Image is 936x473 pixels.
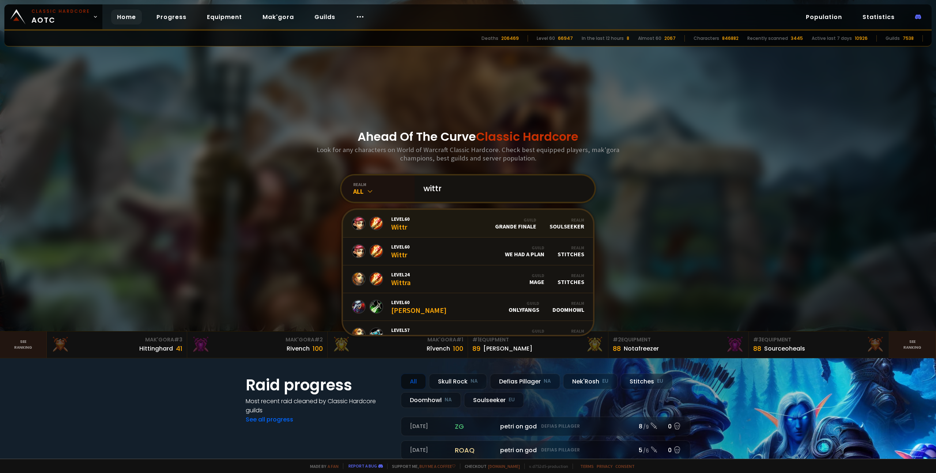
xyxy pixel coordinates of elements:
a: Mak'gora [257,10,300,24]
div: Hittinghard [139,344,173,353]
div: Guilds [886,35,900,42]
span: Level 60 [391,216,409,222]
div: We Had a Plan [505,328,544,341]
div: Almost 60 [638,35,661,42]
span: Checkout [460,463,520,469]
div: Guild [505,245,544,250]
a: [DOMAIN_NAME] [488,463,520,469]
div: Equipment [613,336,744,344]
div: All [401,374,426,389]
div: 7538 [903,35,914,42]
div: 100 [453,344,463,353]
div: Doomhowl [552,300,584,313]
span: # 3 [174,336,182,343]
a: Mak'Gora#1Rîvench100 [328,332,468,358]
div: Notafreezer [624,344,659,353]
div: 206469 [501,35,519,42]
small: NA [471,378,478,385]
div: 89 [472,344,480,353]
div: Characters [694,35,719,42]
small: NA [544,378,551,385]
small: Classic Hardcore [31,8,90,15]
div: Deaths [482,35,498,42]
div: Realm [558,328,584,334]
div: Stitches [620,374,672,389]
a: Population [800,10,848,24]
div: 41 [176,344,182,353]
div: Mak'Gora [51,336,182,344]
a: Level57WittrwandingGuildWe Had a PlanRealmStitches [343,321,593,349]
div: Wittra [391,271,411,287]
a: Level24WittraGuildMAGERealmStitches [343,265,593,293]
a: a fan [328,463,339,469]
div: Stitches [558,245,584,258]
div: Equipment [753,336,884,344]
div: Wittrwanding [391,327,434,343]
div: Guild [505,328,544,334]
div: Skull Rock [429,374,487,389]
a: #1Equipment89[PERSON_NAME] [468,332,608,358]
div: Mak'Gora [192,336,323,344]
a: Report a bug [348,463,377,469]
span: AOTC [31,8,90,26]
div: In the last 12 hours [582,35,624,42]
div: Stitches [558,273,584,285]
span: # 1 [456,336,463,343]
div: Active last 7 days [812,35,852,42]
div: Level 60 [537,35,555,42]
div: Wittr [391,216,409,231]
div: Grande Finale [495,217,536,230]
a: Level60[PERSON_NAME]GuildOnlyFangsRealmDoomhowl [343,293,593,321]
div: Guild [495,217,536,223]
a: Buy me a coffee [419,463,456,469]
h1: Ahead Of The Curve [358,128,578,145]
small: NA [445,396,452,404]
span: Made by [306,463,339,469]
span: # 1 [472,336,479,343]
small: EU [509,396,515,404]
div: Rîvench [427,344,450,353]
div: 8 [627,35,629,42]
div: Wittr [391,243,409,259]
span: Level 24 [391,271,411,278]
small: EU [602,378,608,385]
div: MAGE [529,273,544,285]
input: Search a character... [419,175,586,202]
a: #3Equipment88Sourceoheals [749,332,889,358]
span: Level 60 [391,299,446,306]
small: EU [657,378,663,385]
a: Equipment [201,10,248,24]
div: Nek'Rosh [563,374,618,389]
div: 3445 [791,35,803,42]
span: # 2 [613,336,621,343]
a: Level60WittrGuildWe Had a PlanRealmStitches [343,238,593,265]
a: Privacy [597,463,612,469]
div: realm [353,182,415,187]
div: 66947 [558,35,573,42]
div: Recently scanned [747,35,788,42]
a: Mak'Gora#3Hittinghard41 [47,332,187,358]
div: Soulseeker [550,217,584,230]
div: Mak'Gora [332,336,463,344]
div: 88 [613,344,621,353]
span: v. d752d5 - production [524,463,568,469]
a: [DATE]zgpetri on godDefias Pillager8 /90 [401,417,690,436]
a: [DATE]roaqpetri on godDefias Pillager5 /60 [401,440,690,460]
div: Realm [550,217,584,223]
div: All [353,187,415,196]
a: Guilds [309,10,341,24]
a: Home [111,10,142,24]
a: Level60WittrGuildGrande FinaleRealmSoulseeker [343,210,593,238]
div: Soulseeker [464,392,524,408]
div: 88 [753,344,761,353]
a: #2Equipment88Notafreezer [608,332,749,358]
a: Consent [615,463,635,469]
span: Classic Hardcore [476,128,578,145]
a: Statistics [857,10,901,24]
span: # 3 [753,336,762,343]
a: Classic HardcoreAOTC [4,4,102,29]
div: Sourceoheals [764,344,805,353]
div: 100 [313,344,323,353]
span: Level 60 [391,243,409,250]
span: # 2 [314,336,323,343]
